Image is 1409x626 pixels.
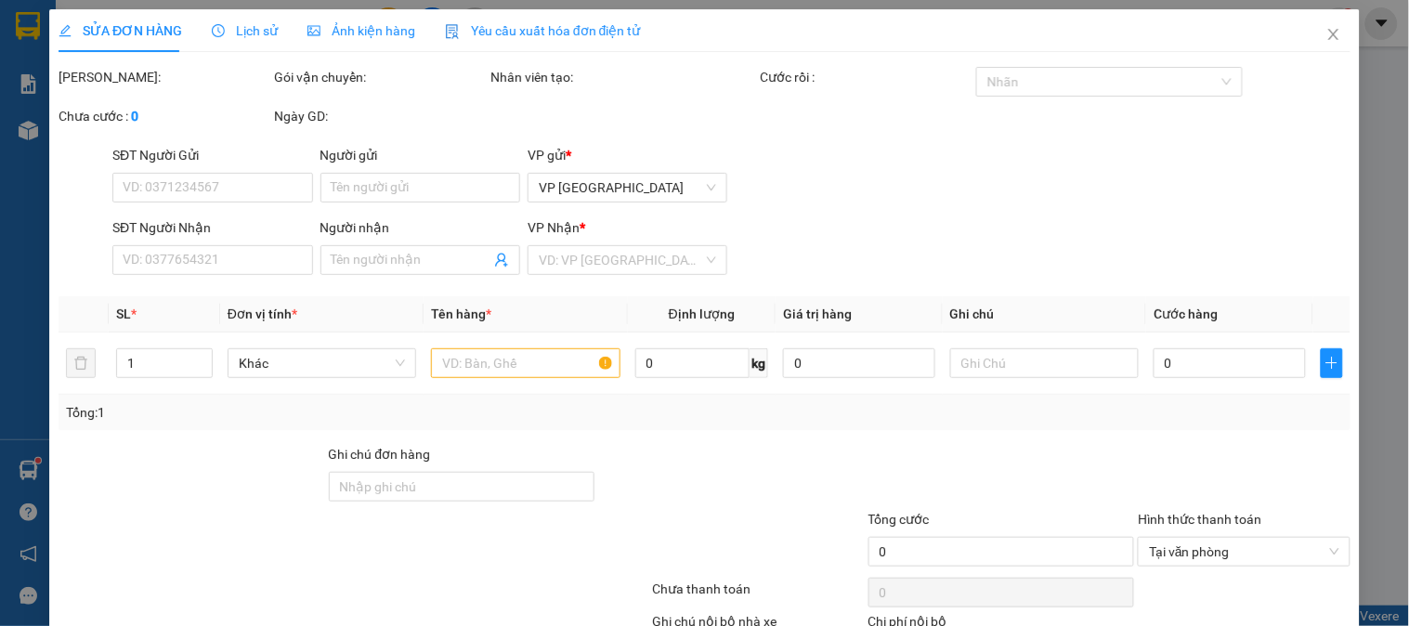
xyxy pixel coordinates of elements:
[329,472,595,502] input: Ghi chú đơn hàng
[112,217,312,238] div: SĐT Người Nhận
[1326,27,1341,42] span: close
[750,348,768,378] span: kg
[445,23,641,38] span: Yêu cầu xuất hóa đơn điện tử
[1308,9,1360,61] button: Close
[650,579,866,611] div: Chưa thanh toán
[528,220,580,235] span: VP Nhận
[307,23,415,38] span: Ảnh kiện hàng
[66,348,96,378] button: delete
[950,348,1139,378] input: Ghi Chú
[212,24,225,37] span: clock-circle
[490,67,757,87] div: Nhân viên tạo:
[431,348,620,378] input: VD: Bàn, Ghế
[783,306,852,321] span: Giá trị hàng
[275,67,487,87] div: Gói vận chuyển:
[59,23,182,38] span: SỬA ĐƠN HÀNG
[59,24,72,37] span: edit
[528,145,727,165] div: VP gửi
[228,306,297,321] span: Đơn vị tính
[275,106,487,126] div: Ngày GD:
[116,306,131,321] span: SL
[494,253,509,267] span: user-add
[1322,356,1342,371] span: plus
[539,174,716,202] span: VP Hà Tiên
[761,67,972,87] div: Cước rồi :
[131,109,138,124] b: 0
[329,447,431,462] label: Ghi chú đơn hàng
[320,145,520,165] div: Người gửi
[445,24,460,39] img: icon
[239,349,405,377] span: Khác
[431,306,491,321] span: Tên hàng
[112,145,312,165] div: SĐT Người Gửi
[320,217,520,238] div: Người nhận
[669,306,735,321] span: Định lượng
[307,24,320,37] span: picture
[868,512,930,527] span: Tổng cước
[212,23,278,38] span: Lịch sử
[66,402,545,423] div: Tổng: 1
[1149,538,1338,566] span: Tại văn phòng
[943,296,1146,333] th: Ghi chú
[1321,348,1343,378] button: plus
[59,67,270,87] div: [PERSON_NAME]:
[1154,306,1218,321] span: Cước hàng
[1138,512,1261,527] label: Hình thức thanh toán
[59,106,270,126] div: Chưa cước :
